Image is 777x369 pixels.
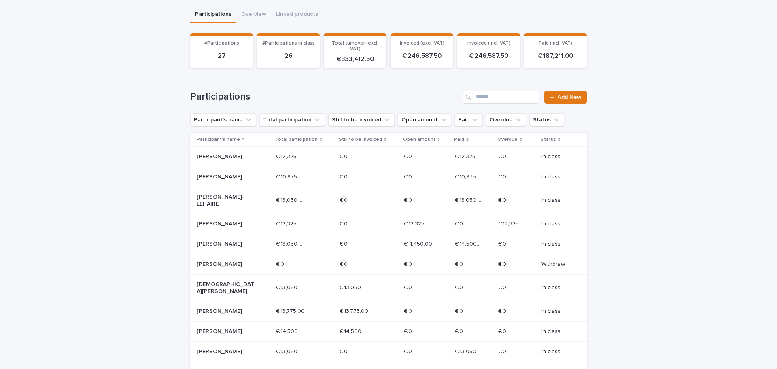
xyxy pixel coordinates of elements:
button: Open amount [398,113,451,126]
span: Invoiced (excl. VAT) [400,41,444,46]
p: In class [541,284,574,291]
p: 26 [262,52,315,60]
p: € 246,587.50 [462,52,515,60]
p: € 0 [404,283,414,291]
p: [PERSON_NAME] [197,348,255,355]
p: € 14,500.00 [276,327,306,335]
span: Add New [558,94,582,100]
p: € 0 [340,347,349,355]
span: Invoiced (incl. VAT) [467,41,510,46]
tr: [PERSON_NAME]€ 13,050.00€ 13,050.00 € 0€ 0 € -1,450.00€ -1,450.00 € 14,500.00€ 14,500.00 € 0€ 0 I... [190,234,587,254]
button: Participant's name [190,113,256,126]
span: Paid (incl. VAT) [539,41,572,46]
p: € 13,050.00 [276,347,306,355]
button: Overview [236,6,271,23]
span: Total turnover (excl. VAT) [332,41,378,51]
tr: [PERSON_NAME]€ 0€ 0 € 0€ 0 € 0€ 0 € 0€ 0 € 0€ 0 Withdraw [190,254,587,274]
p: € 0 [340,172,349,180]
p: € 0 [498,152,508,160]
p: Participant's name [197,135,240,144]
button: Paid [454,113,483,126]
p: € 0 [340,152,349,160]
p: Paid [454,135,464,144]
p: € 13,050.00 [276,195,306,204]
p: [PERSON_NAME] [197,241,255,248]
tr: [DEMOGRAPHIC_DATA][PERSON_NAME]€ 13,050.00€ 13,050.00 € 13,050.00€ 13,050.00 € 0€ 0 € 0€ 0 € 0€ 0... [190,274,587,301]
p: € 13,050.00 [455,195,485,204]
tr: [PERSON_NAME]-LEHAIRE€ 13,050.00€ 13,050.00 € 0€ 0 € 0€ 0 € 13,050.00€ 13,050.00 € 0€ 0 In class [190,187,587,214]
p: € 0 [498,306,508,315]
p: € 0 [455,327,465,335]
h1: Participations [190,91,459,103]
p: € 246,587.50 [395,52,448,60]
button: Overdue [486,113,526,126]
p: € -1,450.00 [404,239,434,248]
p: € 12,325.00 [276,152,306,160]
p: € 10,875.00 [276,172,306,180]
tr: [PERSON_NAME]€ 10,875.00€ 10,875.00 € 0€ 0 € 0€ 0 € 10,875.00€ 10,875.00 € 0€ 0 In class [190,167,587,187]
p: € 0 [455,219,465,227]
p: € 0 [276,259,286,268]
p: In class [541,308,574,315]
p: € 0 [340,219,349,227]
p: € 0 [340,239,349,248]
p: € 0 [498,283,508,291]
p: € 13,050.00 [455,347,485,355]
p: In class [541,328,574,335]
p: Open amount [403,135,435,144]
p: € 0 [498,259,508,268]
p: [PERSON_NAME] [197,153,255,160]
p: Withdraw [541,261,574,268]
p: € 14,500.00 [340,327,370,335]
p: € 0 [498,239,508,248]
p: € 0 [498,347,508,355]
p: [PERSON_NAME] [197,261,255,268]
p: € 0 [340,195,349,204]
p: In class [541,153,574,160]
p: [PERSON_NAME] [197,308,255,315]
p: In class [541,348,574,355]
p: € 0 [404,306,414,315]
p: € 0 [404,259,414,268]
span: #Participations in class [262,41,315,46]
tr: [PERSON_NAME]€ 13,050.00€ 13,050.00 € 0€ 0 € 0€ 0 € 13,050.00€ 13,050.00 € 0€ 0 In class [190,341,587,362]
p: € 13,050.00 [276,239,306,248]
p: [PERSON_NAME]-LEHAIRE [197,194,255,208]
p: € 12,325.00 [498,219,529,227]
p: € 0 [498,195,508,204]
p: In class [541,197,574,204]
p: € 13,050.00 [340,283,370,291]
p: € 333,412.50 [329,55,382,63]
p: [PERSON_NAME] [197,174,255,180]
p: € 0 [498,172,508,180]
p: € 187,211.00 [529,52,582,60]
a: Add New [544,91,587,104]
p: € 13,775.00 [340,306,370,315]
p: In class [541,221,574,227]
button: Still to be invoiced [328,113,395,126]
button: Total participation [259,113,325,126]
p: Still to be invoiced [339,135,382,144]
p: € 0 [404,152,414,160]
p: € 13,775.00 [276,306,306,315]
p: € 13,050.00 [276,283,306,291]
p: € 0 [455,306,465,315]
p: € 10,875.00 [455,172,485,180]
p: € 0 [404,195,414,204]
p: € 0 [404,172,414,180]
button: Status [529,113,564,126]
tr: [PERSON_NAME]€ 12,325.00€ 12,325.00 € 0€ 0 € 0€ 0 € 12,325.00€ 12,325.00 € 0€ 0 In class [190,147,587,167]
p: [PERSON_NAME] [197,328,255,335]
p: € 0 [455,283,465,291]
button: Participations [190,6,236,23]
p: € 0 [340,259,349,268]
p: € 0 [455,259,465,268]
input: Search [463,91,539,104]
button: Linked products [271,6,323,23]
p: Overdue [497,135,518,144]
p: € 0 [498,327,508,335]
p: [PERSON_NAME] [197,221,255,227]
p: 27 [195,52,248,60]
p: Status [541,135,556,144]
